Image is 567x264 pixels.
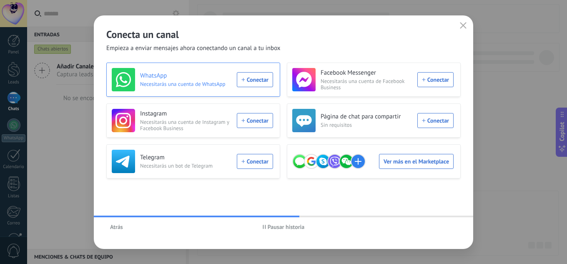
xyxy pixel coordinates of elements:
span: Necesitarás una cuenta de WhatsApp [140,81,232,87]
h3: Facebook Messenger [321,69,412,77]
span: Pausar historia [268,224,305,230]
button: Pausar historia [259,221,309,233]
h3: Telegram [140,153,232,162]
h2: Conecta un canal [106,28,461,41]
span: Empieza a enviar mensajes ahora conectando un canal a tu inbox [106,44,281,53]
span: Sin requisitos [321,122,412,128]
h3: WhatsApp [140,72,232,80]
span: Necesitarás una cuenta de Instagram y Facebook Business [140,119,232,131]
button: Atrás [106,221,127,233]
span: Necesitarás un bot de Telegram [140,163,232,169]
span: Necesitarás una cuenta de Facebook Business [321,78,412,91]
h3: Instagram [140,110,232,118]
h3: Página de chat para compartir [321,113,412,121]
span: Atrás [110,224,123,230]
